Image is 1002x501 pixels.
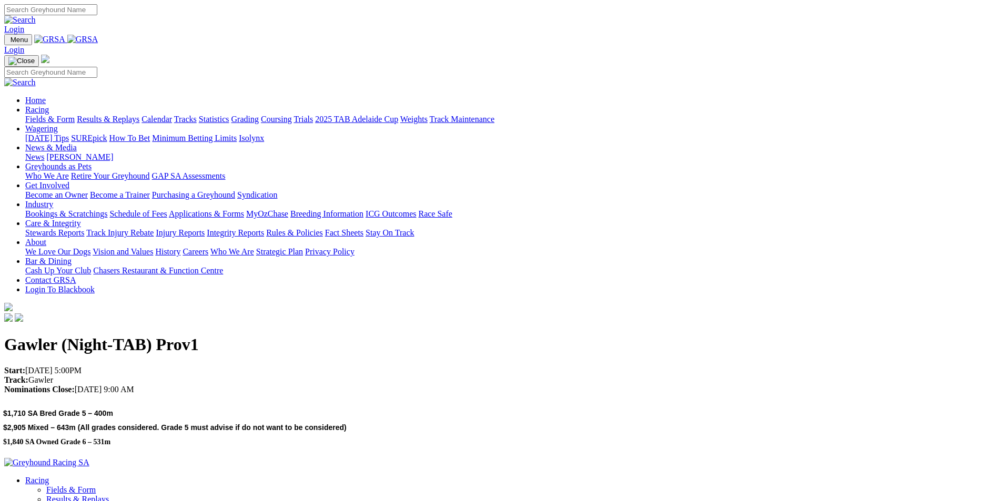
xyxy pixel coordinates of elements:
a: Care & Integrity [25,219,81,228]
a: [PERSON_NAME] [46,152,113,161]
div: Get Involved [25,190,998,200]
a: Integrity Reports [207,228,264,237]
span: $2,905 Mixed – 643m (All grades considered. Grade 5 must advise if do not want to be considered) [3,423,347,432]
a: 2025 TAB Adelaide Cup [315,115,398,124]
img: facebook.svg [4,313,13,322]
input: Search [4,4,97,15]
a: [DATE] Tips [25,134,69,142]
a: Login To Blackbook [25,285,95,294]
a: Fields & Form [46,485,96,494]
img: logo-grsa-white.png [41,55,49,63]
a: Stay On Track [366,228,414,237]
a: Breeding Information [290,209,363,218]
a: News [25,152,44,161]
span: $1,710 SA Bred Grade 5 – 400m [3,409,113,417]
input: Search [4,67,97,78]
button: Toggle navigation [4,55,39,67]
a: Retire Your Greyhound [71,171,150,180]
a: Become a Trainer [90,190,150,199]
a: Trials [293,115,313,124]
a: GAP SA Assessments [152,171,226,180]
img: Search [4,15,36,25]
div: News & Media [25,152,998,162]
a: History [155,247,180,256]
a: Contact GRSA [25,275,76,284]
a: Race Safe [418,209,452,218]
a: Stewards Reports [25,228,84,237]
a: Statistics [199,115,229,124]
a: MyOzChase [246,209,288,218]
a: Purchasing a Greyhound [152,190,235,199]
a: Fact Sheets [325,228,363,237]
a: Login [4,45,24,54]
div: About [25,247,998,257]
img: Search [4,78,36,87]
a: Industry [25,200,53,209]
a: Login [4,25,24,34]
a: Vision and Values [93,247,153,256]
a: Bar & Dining [25,257,72,265]
a: Greyhounds as Pets [25,162,92,171]
a: Injury Reports [156,228,205,237]
a: Cash Up Your Club [25,266,91,275]
p: [DATE] 5:00PM Gawler [DATE] 9:00 AM [4,366,998,394]
a: Wagering [25,124,58,133]
a: Grading [231,115,259,124]
span: $1,840 SA Owned Grade 6 – 531m [3,438,110,446]
a: Become an Owner [25,190,88,199]
a: Isolynx [239,134,264,142]
a: Applications & Forms [169,209,244,218]
a: Chasers Restaurant & Function Centre [93,266,223,275]
img: Close [8,57,35,65]
button: Toggle navigation [4,34,32,45]
img: twitter.svg [15,313,23,322]
img: GRSA [67,35,98,44]
img: Greyhound Racing SA [4,458,89,467]
div: Industry [25,209,998,219]
a: Coursing [261,115,292,124]
a: Track Maintenance [430,115,494,124]
img: logo-grsa-white.png [4,303,13,311]
a: Racing [25,105,49,114]
a: Who We Are [210,247,254,256]
a: About [25,238,46,247]
a: Weights [400,115,428,124]
div: Greyhounds as Pets [25,171,998,181]
h1: Gawler (Night-TAB) Prov1 [4,335,998,354]
a: Home [25,96,46,105]
a: Syndication [237,190,277,199]
a: Careers [183,247,208,256]
a: Schedule of Fees [109,209,167,218]
strong: Track: [4,375,28,384]
a: SUREpick [71,134,107,142]
a: Who We Are [25,171,69,180]
a: Strategic Plan [256,247,303,256]
a: Rules & Policies [266,228,323,237]
a: Bookings & Scratchings [25,209,107,218]
img: GRSA [34,35,65,44]
a: Racing [25,476,49,485]
a: ICG Outcomes [366,209,416,218]
a: News & Media [25,143,77,152]
a: We Love Our Dogs [25,247,90,256]
div: Care & Integrity [25,228,998,238]
div: Racing [25,115,998,124]
a: Fields & Form [25,115,75,124]
span: Menu [11,36,28,44]
a: Privacy Policy [305,247,355,256]
div: Wagering [25,134,998,143]
a: Minimum Betting Limits [152,134,237,142]
a: Calendar [141,115,172,124]
a: How To Bet [109,134,150,142]
strong: Start: [4,366,25,375]
a: Tracks [174,115,197,124]
strong: Nominations Close: [4,385,75,394]
a: Results & Replays [77,115,139,124]
a: Track Injury Rebate [86,228,154,237]
a: Get Involved [25,181,69,190]
div: Bar & Dining [25,266,998,275]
